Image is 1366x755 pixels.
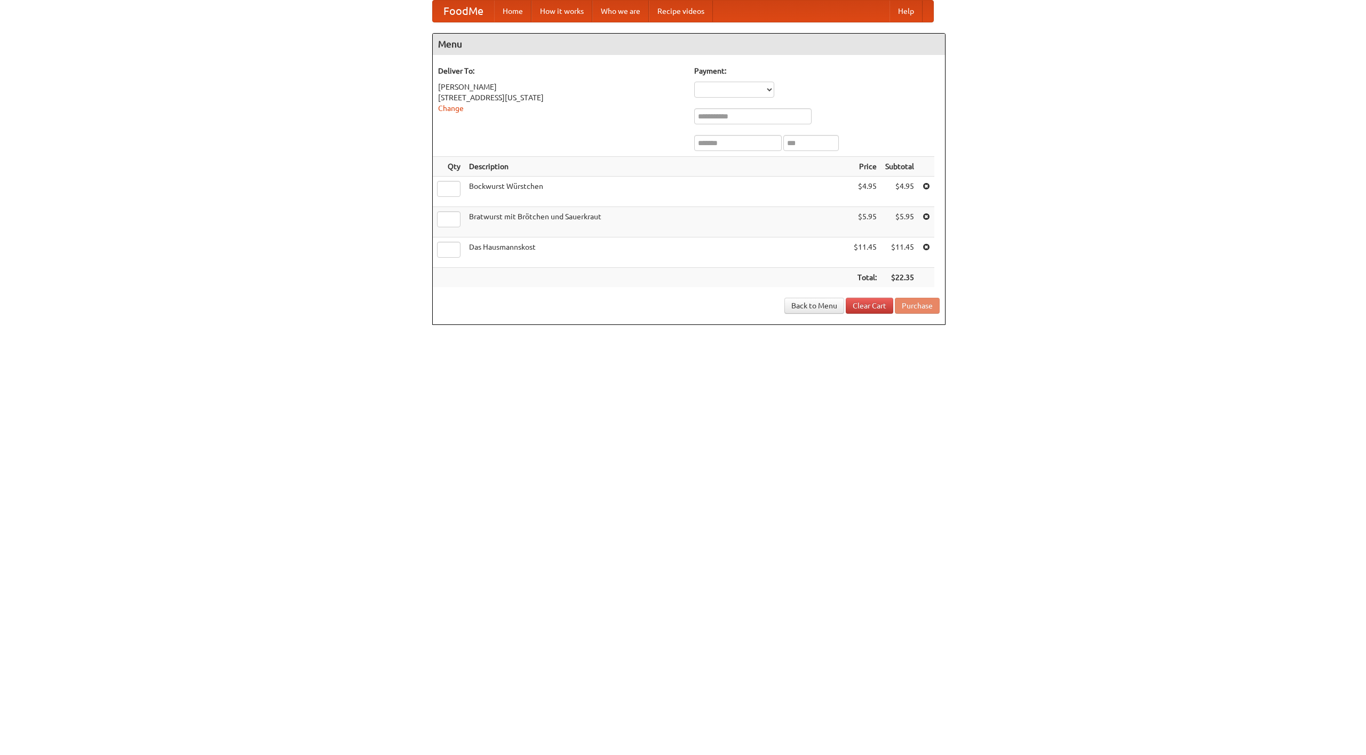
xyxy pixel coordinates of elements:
[438,92,684,103] div: [STREET_ADDRESS][US_STATE]
[849,177,881,207] td: $4.95
[694,66,940,76] h5: Payment:
[465,157,849,177] th: Description
[895,298,940,314] button: Purchase
[846,298,893,314] a: Clear Cart
[881,177,918,207] td: $4.95
[849,237,881,268] td: $11.45
[890,1,923,22] a: Help
[881,157,918,177] th: Subtotal
[433,34,945,55] h4: Menu
[849,207,881,237] td: $5.95
[531,1,592,22] a: How it works
[438,104,464,113] a: Change
[849,157,881,177] th: Price
[881,268,918,288] th: $22.35
[438,82,684,92] div: [PERSON_NAME]
[465,177,849,207] td: Bockwurst Würstchen
[849,268,881,288] th: Total:
[881,237,918,268] td: $11.45
[465,207,849,237] td: Bratwurst mit Brötchen und Sauerkraut
[592,1,649,22] a: Who we are
[433,157,465,177] th: Qty
[494,1,531,22] a: Home
[465,237,849,268] td: Das Hausmannskost
[881,207,918,237] td: $5.95
[438,66,684,76] h5: Deliver To:
[433,1,494,22] a: FoodMe
[649,1,713,22] a: Recipe videos
[784,298,844,314] a: Back to Menu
